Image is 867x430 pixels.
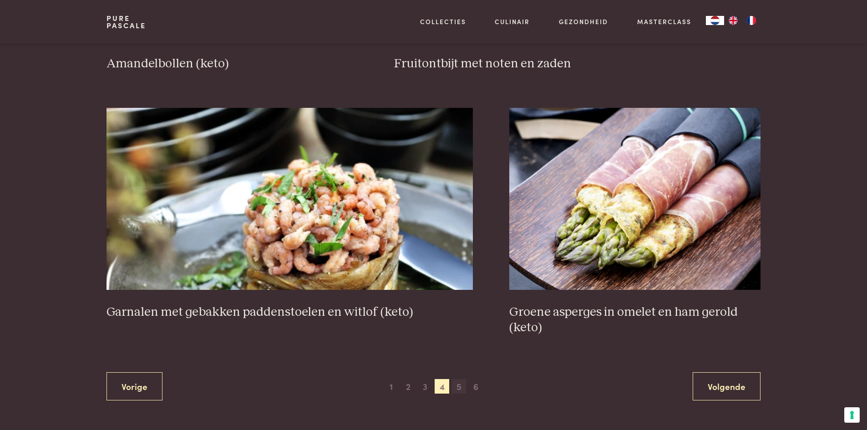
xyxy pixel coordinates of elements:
a: Culinair [495,17,530,26]
a: Masterclass [637,17,691,26]
a: Vorige [106,372,162,401]
a: PurePascale [106,15,146,29]
span: 2 [401,379,416,394]
a: Gezondheid [559,17,608,26]
h3: Fruitontbijt met noten en zaden [394,56,761,72]
span: 4 [435,379,449,394]
span: 1 [384,379,399,394]
span: 6 [469,379,483,394]
img: Garnalen met gebakken paddenstoelen en witlof (keto) [106,108,473,290]
ul: Language list [724,16,761,25]
a: NL [706,16,724,25]
a: Collecties [420,17,466,26]
h3: Garnalen met gebakken paddenstoelen en witlof (keto) [106,304,473,320]
a: Garnalen met gebakken paddenstoelen en witlof (keto) Garnalen met gebakken paddenstoelen en witlo... [106,108,473,320]
button: Uw voorkeuren voor toestemming voor trackingtechnologieën [844,407,860,423]
h3: Groene asperges in omelet en ham gerold (keto) [509,304,761,336]
a: EN [724,16,742,25]
span: 3 [418,379,432,394]
a: Volgende [693,372,761,401]
img: Groene asperges in omelet en ham gerold (keto) [509,108,761,290]
aside: Language selected: Nederlands [706,16,761,25]
a: FR [742,16,761,25]
a: Groene asperges in omelet en ham gerold (keto) Groene asperges in omelet en ham gerold (keto) [509,108,761,336]
h3: Amandelbollen (keto) [106,56,358,72]
span: 5 [451,379,466,394]
div: Language [706,16,724,25]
